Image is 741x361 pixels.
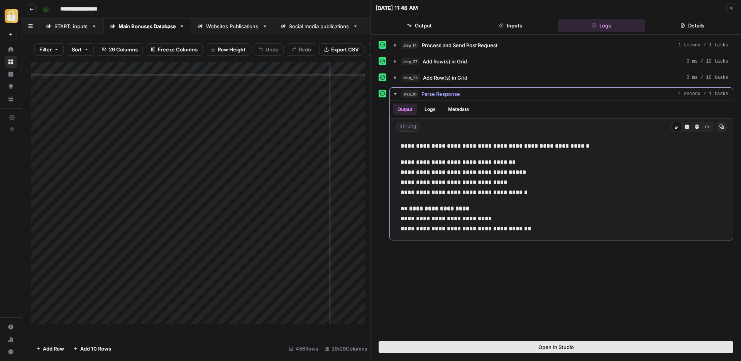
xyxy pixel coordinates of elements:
a: Usage [5,333,17,346]
span: 0 ms / 10 tasks [687,58,728,65]
span: step_16 [401,90,418,98]
div: Main Bonuses Database [118,22,176,30]
span: Add Row(s) in Grid [423,74,467,82]
button: Open In Studio [379,341,733,353]
div: 29/29 Columns [321,342,370,355]
a: Opportunities [5,80,17,93]
button: 1 second / 1 tasks [390,39,733,51]
span: 29 Columns [109,46,138,53]
button: Redo [287,43,316,56]
span: Redo [299,46,311,53]
button: Freeze Columns [146,43,203,56]
a: Settings [5,321,17,333]
button: Output [376,19,464,32]
button: Details [648,19,736,32]
span: Undo [266,46,279,53]
div: 1 second / 1 tasks [390,100,733,240]
span: Add Row(s) in Grid [423,58,467,65]
div: 456 Rows [286,342,321,355]
span: Sort [72,46,82,53]
span: Row Height [218,46,245,53]
span: string [396,122,420,132]
span: 0 ms / 10 tasks [687,74,728,81]
span: Open In Studio [538,343,574,351]
button: Inputs [467,19,555,32]
a: Social media publications [274,19,365,34]
button: 0 ms / 10 tasks [390,72,733,84]
button: Workspace: Adzz [5,6,17,26]
button: Filter [34,43,64,56]
div: START: inputs [54,22,88,30]
a: START: inputs [39,19,103,34]
div: [DATE] 11:46 AM [376,4,418,12]
span: step_24 [401,74,420,82]
a: Websites Publications [191,19,274,34]
span: Process and Send Post Request [422,41,497,49]
span: Add 10 Rows [80,345,111,352]
button: 29 Columns [97,43,143,56]
div: Social media publications [289,22,350,30]
button: Logs [420,104,440,115]
button: Logs [558,19,646,32]
span: Parse Response [421,90,460,98]
span: Filter [39,46,52,53]
div: Websites Publications [206,22,259,30]
span: 1 second / 1 tasks [678,90,728,97]
a: Main Bonuses Database [103,19,191,34]
img: Adzz Logo [5,9,19,23]
span: step_14 [401,41,419,49]
button: 0 ms / 10 tasks [390,55,733,68]
a: Home [5,43,17,56]
button: Output [393,104,417,115]
span: Add Row [43,345,64,352]
span: Freeze Columns [158,46,198,53]
button: Add Row [31,342,69,355]
span: 1 second / 1 tasks [678,42,728,49]
button: Undo [254,43,284,56]
button: Metadata [443,104,474,115]
button: Sort [67,43,94,56]
a: Browse [5,56,17,68]
a: Your Data [5,93,17,105]
a: another grid: extracted sources [365,19,471,34]
button: 1 second / 1 tasks [390,88,733,100]
a: Insights [5,68,17,80]
button: Add 10 Rows [69,342,116,355]
button: Row Height [206,43,250,56]
button: Export CSV [319,43,364,56]
span: Export CSV [331,46,359,53]
button: Help + Support [5,346,17,358]
span: step_27 [401,58,420,65]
